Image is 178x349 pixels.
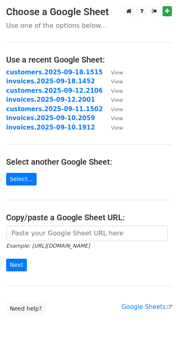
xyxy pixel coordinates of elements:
input: Next [6,259,27,271]
small: Example: [URL][DOMAIN_NAME] [6,243,90,249]
a: View [103,87,123,94]
small: View [111,88,123,94]
a: View [103,96,123,103]
h4: Copy/paste a Google Sheet URL: [6,213,172,222]
p: Use one of the options below... [6,21,172,30]
a: Select... [6,173,37,186]
h3: Choose a Google Sheet [6,6,172,18]
a: invoices.2025-09-12.2001 [6,96,95,103]
small: View [111,69,123,76]
a: invoices.2025-09-10.1912 [6,124,95,131]
a: Google Sheets [121,303,172,311]
a: View [103,105,123,113]
a: customers.2025-09-12.2106 [6,87,103,94]
small: View [111,78,123,85]
a: View [103,78,123,85]
a: View [103,124,123,131]
a: Need help? [6,302,46,315]
a: customers.2025-09-18.1515 [6,69,103,76]
small: View [111,125,123,131]
a: invoices.2025-09-10.2059 [6,114,95,122]
small: View [111,106,123,112]
a: invoices.2025-09-18.1452 [6,78,95,85]
input: Paste your Google Sheet URL here [6,226,168,241]
small: View [111,115,123,121]
h4: Select another Google Sheet: [6,157,172,167]
h4: Use a recent Google Sheet: [6,55,172,65]
small: View [111,97,123,103]
a: customers.2025-09-11.1502 [6,105,103,113]
a: View [103,69,123,76]
a: View [103,114,123,122]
